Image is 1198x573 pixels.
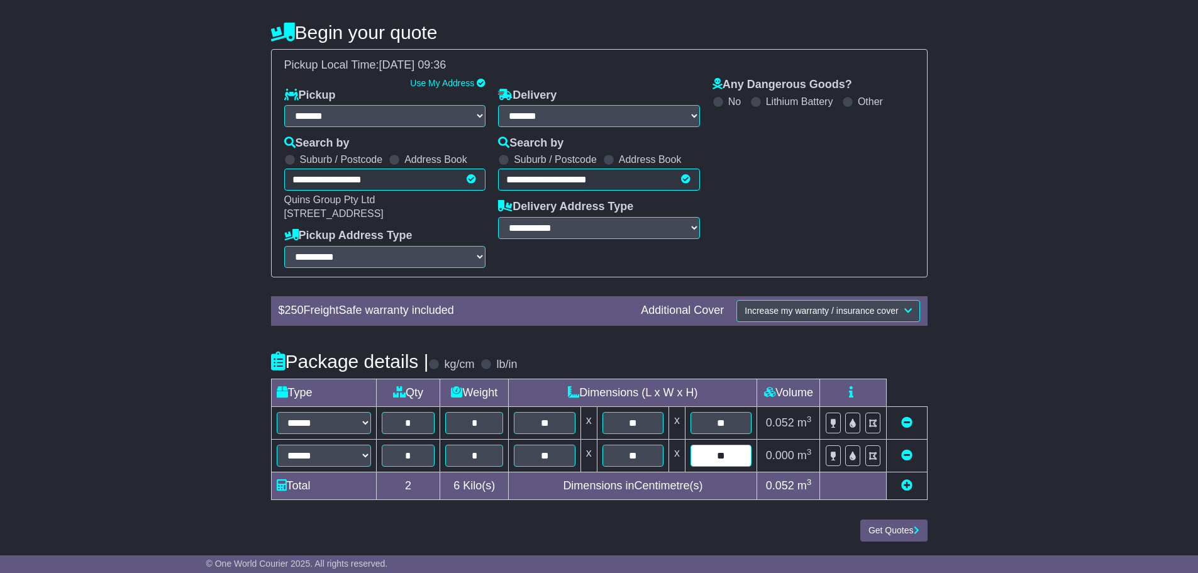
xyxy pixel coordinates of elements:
[444,358,474,372] label: kg/cm
[300,153,383,165] label: Suburb / Postcode
[271,351,429,372] h4: Package details |
[404,153,467,165] label: Address Book
[757,379,820,406] td: Volume
[278,58,921,72] div: Pickup Local Time:
[766,96,833,108] label: Lithium Battery
[766,479,794,492] span: 0.052
[901,449,912,462] a: Remove this item
[379,58,446,71] span: [DATE] 09:36
[514,153,597,165] label: Suburb / Postcode
[797,416,812,429] span: m
[284,229,413,243] label: Pickup Address Type
[901,479,912,492] a: Add new item
[807,477,812,487] sup: 3
[766,449,794,462] span: 0.000
[453,479,460,492] span: 6
[860,520,928,542] button: Get Quotes
[496,358,517,372] label: lb/in
[509,379,757,406] td: Dimensions (L x W x H)
[272,304,635,318] div: $ FreightSafe warranty included
[766,416,794,429] span: 0.052
[669,406,685,439] td: x
[271,379,376,406] td: Type
[901,416,912,429] a: Remove this item
[807,414,812,424] sup: 3
[284,208,384,219] span: [STREET_ADDRESS]
[410,78,474,88] a: Use My Address
[736,300,919,322] button: Increase my warranty / insurance cover
[284,89,336,103] label: Pickup
[440,472,509,499] td: Kilo(s)
[619,153,682,165] label: Address Book
[669,439,685,472] td: x
[498,136,563,150] label: Search by
[284,136,350,150] label: Search by
[285,304,304,316] span: 250
[745,306,898,316] span: Increase my warranty / insurance cover
[271,472,376,499] td: Total
[376,379,440,406] td: Qty
[206,559,388,569] span: © One World Courier 2025. All rights reserved.
[440,379,509,406] td: Weight
[635,304,730,318] div: Additional Cover
[498,200,633,214] label: Delivery Address Type
[713,78,852,92] label: Any Dangerous Goods?
[580,406,597,439] td: x
[509,472,757,499] td: Dimensions in Centimetre(s)
[271,22,928,43] h4: Begin your quote
[580,439,597,472] td: x
[376,472,440,499] td: 2
[807,447,812,457] sup: 3
[498,89,557,103] label: Delivery
[728,96,741,108] label: No
[858,96,883,108] label: Other
[797,479,812,492] span: m
[284,194,375,205] span: Quins Group Pty Ltd
[797,449,812,462] span: m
